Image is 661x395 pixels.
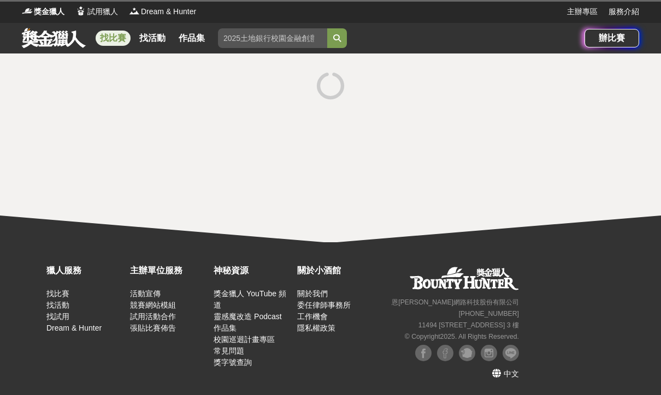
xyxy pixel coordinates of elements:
a: 工作機會 [297,312,328,321]
a: LogoDream & Hunter [129,6,196,17]
img: LINE [503,345,519,361]
a: 常見問題 [214,346,244,355]
span: 獎金獵人 [34,6,64,17]
small: [PHONE_NUMBER] [459,310,519,318]
a: 競賽網站模組 [130,301,176,309]
a: 隱私權政策 [297,324,335,332]
small: 11494 [STREET_ADDRESS] 3 樓 [418,321,519,329]
span: 中文 [504,369,519,378]
a: 校園巡迴計畫專區 [214,335,275,344]
span: Dream & Hunter [141,6,196,17]
a: 張貼比賽佈告 [130,324,176,332]
span: 試用獵人 [87,6,118,17]
a: 作品集 [174,31,209,46]
a: 找比賽 [46,289,69,298]
a: 關於我們 [297,289,328,298]
a: 找試用 [46,312,69,321]
a: 找比賽 [96,31,131,46]
a: 試用活動合作 [130,312,176,321]
input: 2025土地銀行校園金融創意挑戰賽：從你出發 開啟智慧金融新頁 [218,28,327,48]
a: 獎字號查詢 [214,358,252,367]
a: 辦比賽 [585,29,639,47]
a: 活動宣傳 [130,289,161,298]
div: 獵人服務 [46,264,125,277]
img: Facebook [415,345,432,361]
a: 作品集 [214,324,237,332]
div: 神秘資源 [214,264,292,277]
a: 獎金獵人 YouTube 頻道 [214,289,286,309]
div: 主辦單位服務 [130,264,208,277]
a: 靈感魔改造 Podcast [214,312,281,321]
a: Dream & Hunter [46,324,102,332]
a: Logo試用獵人 [75,6,118,17]
img: Plurk [459,345,475,361]
a: 主辦專區 [567,6,598,17]
img: Instagram [481,345,497,361]
a: Logo獎金獵人 [22,6,64,17]
a: 委任律師事務所 [297,301,351,309]
a: 找活動 [46,301,69,309]
div: 關於小酒館 [297,264,375,277]
a: 找活動 [135,31,170,46]
img: Facebook [437,345,453,361]
small: © Copyright 2025 . All Rights Reserved. [405,333,519,340]
img: Logo [75,5,86,16]
small: 恩[PERSON_NAME]網路科技股份有限公司 [392,298,519,306]
img: Logo [129,5,140,16]
a: 服務介紹 [609,6,639,17]
img: Logo [22,5,33,16]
